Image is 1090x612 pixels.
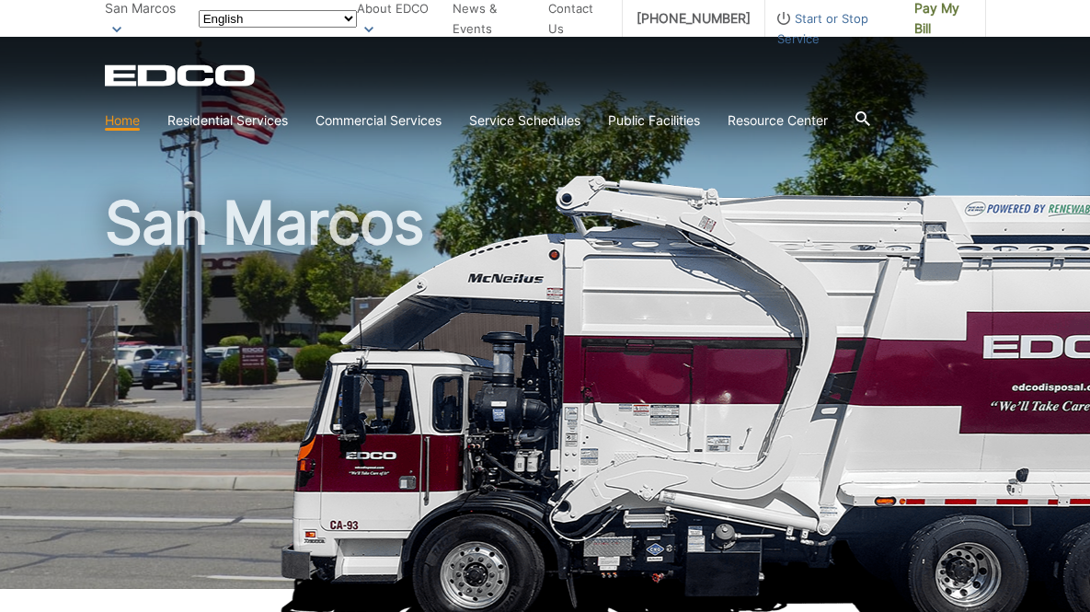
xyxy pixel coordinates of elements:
[608,110,700,131] a: Public Facilities
[728,110,828,131] a: Resource Center
[105,110,140,131] a: Home
[167,110,288,131] a: Residential Services
[105,193,986,597] h1: San Marcos
[469,110,580,131] a: Service Schedules
[105,64,258,87] a: EDCD logo. Return to the homepage.
[199,10,357,28] select: Select a language
[316,110,442,131] a: Commercial Services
